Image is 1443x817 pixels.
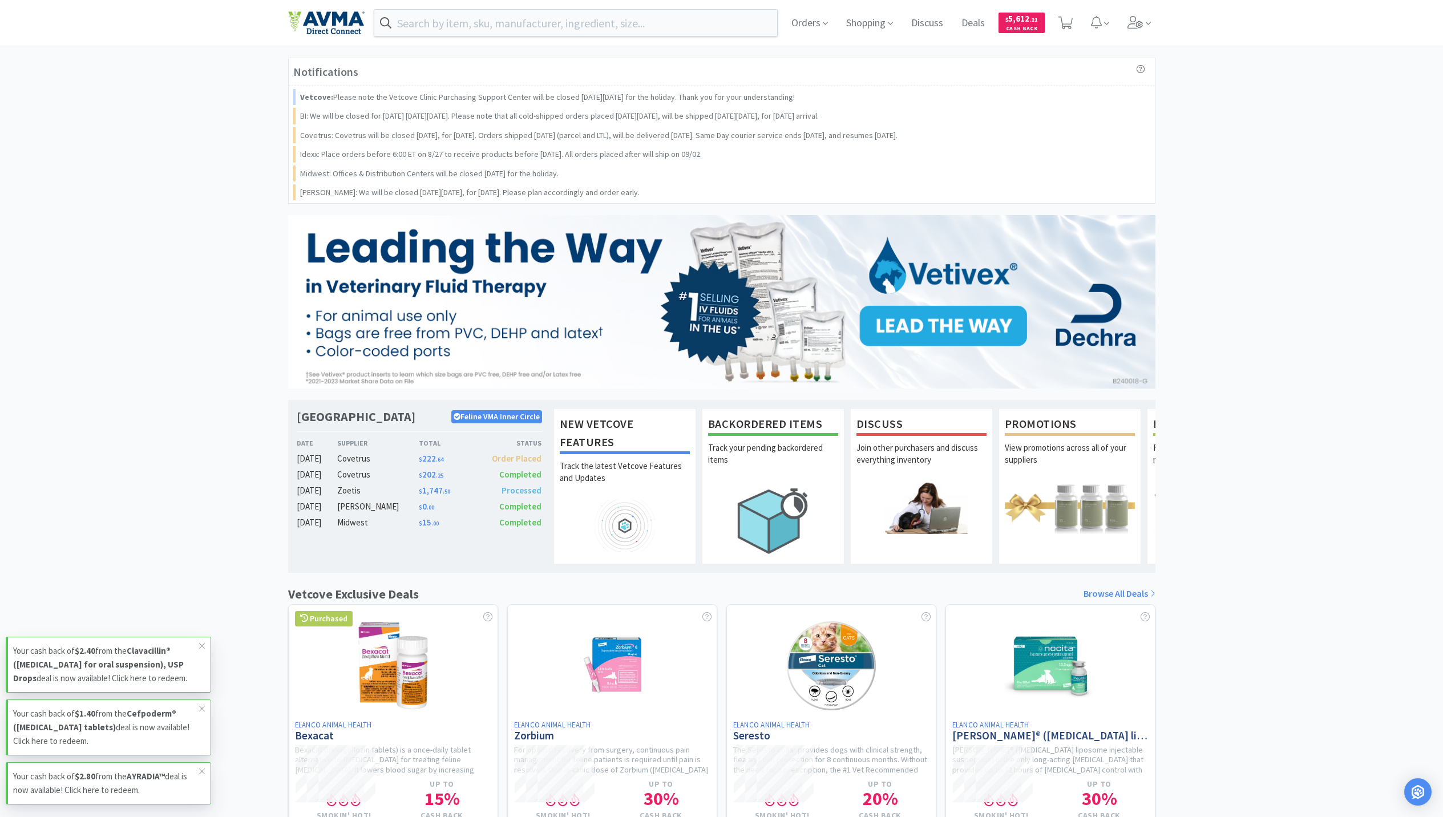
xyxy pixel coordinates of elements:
strong: Vetcove: [300,92,333,102]
span: 1,747 [419,485,450,496]
div: [DATE] [297,516,338,529]
a: [DATE]Midwest$15.00Completed [297,516,542,529]
div: Covetrus [337,452,419,466]
span: $ [419,504,422,511]
a: [DATE]Covetrus$202.25Completed [297,468,542,482]
p: Track your pending backordered items [708,442,838,482]
span: Completed [499,517,541,528]
span: . 25 [436,472,443,479]
span: $ [419,472,422,479]
p: Your cash back of from the deal is now available! Click here to redeem. [13,644,199,685]
h1: Vetcove Exclusive Deals [288,584,419,604]
strong: Clavacillin® ([MEDICAL_DATA] for oral suspension), USP Drops [13,645,184,683]
input: Search by item, sku, manufacturer, ingredient, size... [374,10,778,36]
p: [PERSON_NAME]: We will be closed [DATE][DATE], for [DATE]. Please plan accordingly and order early. [300,186,640,199]
div: Midwest [337,516,419,529]
span: $ [1005,16,1008,23]
h1: 15 % [393,790,491,808]
p: View promotions across all of your suppliers [1005,442,1135,482]
span: Order Placed [492,453,541,464]
a: Discuss [907,18,948,29]
p: Track the latest Vetcove Features and Updates [560,460,690,500]
p: Join other purchasers and discuss everything inventory [856,442,987,482]
h4: Up to [1050,779,1149,789]
span: Completed [499,501,541,512]
div: Open Intercom Messenger [1404,778,1432,806]
p: Covetrus: Covetrus will be closed [DATE], for [DATE]. Orders shipped [DATE] (parcel and LTL), wil... [300,129,898,141]
a: [DATE]Covetrus$222.64Order Placed [297,452,542,466]
div: [DATE] [297,468,338,482]
img: 6bcff1d5513c4292bcae26201ab6776f.jpg [288,215,1155,389]
a: Deals [957,18,989,29]
div: Total [419,438,480,448]
span: 5,612 [1005,13,1038,24]
h1: Discuss [856,415,987,436]
h1: New Vetcove Features [560,415,690,454]
span: Processed [502,485,541,496]
h3: Notifications [293,63,358,81]
img: hero_backorders.png [708,482,838,560]
h1: 30 % [1050,790,1149,808]
p: Request free samples on the newest veterinary products [1153,442,1283,482]
span: 0 [419,501,434,512]
strong: $1.40 [75,708,95,719]
h1: Free Samples [1153,415,1283,436]
span: $ [419,520,422,527]
p: Please note the Vetcove Clinic Purchasing Support Center will be closed [DATE][DATE] for the holi... [300,91,795,103]
span: $ [419,488,422,495]
a: $5,612.21Cash Back [999,7,1045,38]
a: Backordered ItemsTrack your pending backordered items [702,408,844,564]
span: . 50 [443,488,450,495]
h1: Promotions [1005,415,1135,436]
h4: Up to [831,779,929,789]
span: . 64 [436,456,443,463]
h4: Up to [393,779,491,789]
a: Free SamplesRequest free samples on the newest veterinary products [1147,408,1290,564]
span: Cash Back [1005,26,1038,33]
a: PromotionsView promotions across all of your suppliers [999,408,1141,564]
h1: 30 % [612,790,710,808]
div: Date [297,438,338,448]
p: Idexx: Place orders before 6:00 ET on 8/27 to receive products before [DATE]. All orders placed a... [300,148,702,160]
h4: Up to [612,779,710,789]
strong: $2.40 [75,645,95,656]
p: Your cash back of from the deal is now available! Click here to redeem. [13,770,199,797]
div: Supplier [337,438,419,448]
div: [DATE] [297,484,338,498]
a: DiscussJoin other purchasers and discuss everything inventory [850,408,993,564]
span: . 00 [427,504,434,511]
a: Browse All Deals [1084,587,1155,601]
div: Status [480,438,542,448]
div: [DATE] [297,452,338,466]
h1: Backordered Items [708,415,838,436]
div: [PERSON_NAME] [337,500,419,513]
a: [DATE]Zoetis$1,747.50Processed [297,484,542,498]
strong: AYRADIA™ [127,771,165,782]
span: . 21 [1029,16,1038,23]
strong: $2.80 [75,771,95,782]
p: Midwest: Offices & Distribution Centers will be closed [DATE] for the holiday. [300,167,559,180]
span: 202 [419,469,443,480]
div: Zoetis [337,484,419,498]
span: 15 [419,517,439,528]
a: [DATE][PERSON_NAME]$0.00Completed [297,500,542,513]
p: BI: We will be closed for [DATE] [DATE][DATE]. Please note that all cold-shipped orders placed [D... [300,110,819,122]
h1: [GEOGRAPHIC_DATA] [297,408,415,425]
span: . 00 [431,520,439,527]
img: hero_promotions.png [1005,482,1135,533]
img: hero_feature_roadmap.png [560,500,690,552]
span: $ [419,456,422,463]
span: 222 [419,453,443,464]
p: Feline VMA Inner Circle [451,410,542,423]
div: [DATE] [297,500,338,513]
p: Your cash back of from the deal is now available! Click here to redeem. [13,707,199,748]
h1: 20 % [831,790,929,808]
a: New Vetcove FeaturesTrack the latest Vetcove Features and Updates [553,408,696,564]
span: Completed [499,469,541,480]
img: hero_discuss.png [856,482,987,533]
img: hero_samples.png [1153,482,1283,533]
div: Covetrus [337,468,419,482]
img: e4e33dab9f054f5782a47901c742baa9_102.png [288,11,365,35]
